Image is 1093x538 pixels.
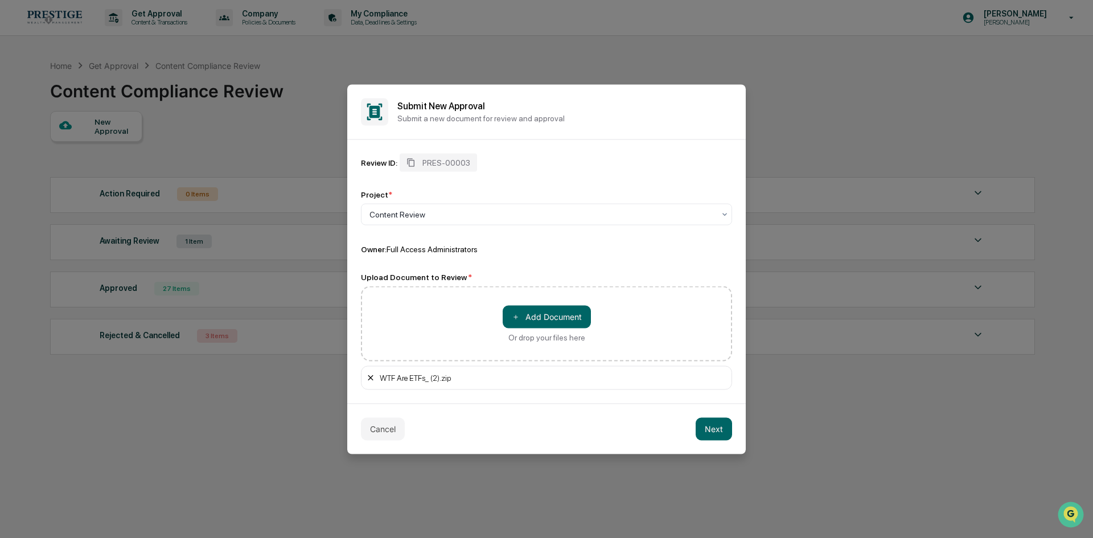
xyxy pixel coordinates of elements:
span: Preclearance [23,143,73,155]
span: Owner: [361,244,387,253]
p: How can we help? [11,24,207,42]
span: Full Access Administrators [387,244,478,253]
div: Upload Document to Review [361,272,732,281]
div: 🗄️ [83,145,92,154]
button: Or drop your files here [503,305,591,328]
a: 🔎Data Lookup [7,161,76,181]
span: PRES-00003 [422,158,470,167]
a: 🗄️Attestations [78,139,146,159]
button: Start new chat [194,91,207,104]
p: Submit a new document for review and approval [397,114,732,123]
div: WTF Are ETFs_ (2).zip [380,373,451,382]
a: Powered byPylon [80,192,138,202]
span: Attestations [94,143,141,155]
iframe: Open customer support [1057,500,1087,531]
button: Cancel [361,417,405,440]
div: Project [361,190,392,199]
span: Data Lookup [23,165,72,176]
button: Next [696,417,732,440]
h2: Submit New Approval [397,101,732,112]
div: Review ID: [361,158,397,167]
div: We're available if you need us! [39,98,144,108]
span: ＋ [512,311,520,322]
div: Start new chat [39,87,187,98]
a: 🖐️Preclearance [7,139,78,159]
div: Or drop your files here [508,332,585,342]
div: 🔎 [11,166,20,175]
img: 1746055101610-c473b297-6a78-478c-a979-82029cc54cd1 [11,87,32,108]
div: 🖐️ [11,145,20,154]
span: Pylon [113,193,138,202]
